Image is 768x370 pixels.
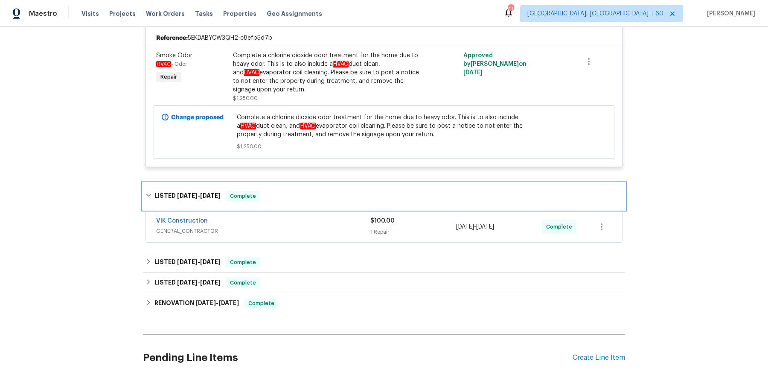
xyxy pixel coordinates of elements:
[143,273,625,293] div: LISTED [DATE]-[DATE]Complete
[177,259,221,265] span: -
[233,96,258,101] span: $1,250.00
[143,182,625,210] div: LISTED [DATE]-[DATE]Complete
[546,223,576,231] span: Complete
[456,223,494,231] span: -
[177,193,221,199] span: -
[195,11,213,17] span: Tasks
[156,227,370,235] span: GENERAL_CONTRACTOR
[177,193,198,199] span: [DATE]
[527,9,663,18] span: [GEOGRAPHIC_DATA], [GEOGRAPHIC_DATA] + 60
[156,53,192,59] span: Smoke Odor
[156,34,188,42] b: Reference:
[200,193,221,199] span: [DATE]
[200,259,221,265] span: [DATE]
[573,354,625,362] div: Create Line Item
[227,192,259,200] span: Complete
[333,61,349,68] em: HVAC
[154,257,221,267] h6: LISTED
[237,113,532,139] span: Complete a chlorine dioxide odor treatment for the home due to heavy odor. This is to also includ...
[300,123,316,129] em: HVAC
[476,224,494,230] span: [DATE]
[245,299,278,308] span: Complete
[29,9,57,18] span: Maestro
[177,279,198,285] span: [DATE]
[177,259,198,265] span: [DATE]
[218,300,239,306] span: [DATE]
[227,258,259,267] span: Complete
[508,5,514,14] div: 418
[171,115,224,120] b: Change proposed
[233,51,420,94] div: Complete a chlorine dioxide odor treatment for the home due to heavy odor. This is to also includ...
[154,278,221,288] h6: LISTED
[370,228,456,236] div: 1 Repair
[146,9,185,18] span: Work Orders
[109,9,136,18] span: Projects
[195,300,239,306] span: -
[146,30,622,46] div: 5EKDABYCW3QH2-c8efb5d7b
[244,69,259,76] em: HVAC
[463,70,483,76] span: [DATE]
[154,298,239,308] h6: RENOVATION
[157,73,180,81] span: Repair
[456,224,474,230] span: [DATE]
[156,218,208,224] a: VIK Construction
[177,279,221,285] span: -
[143,252,625,273] div: LISTED [DATE]-[DATE]Complete
[81,9,99,18] span: Visits
[156,61,171,67] em: HVAC
[227,279,259,287] span: Complete
[267,9,322,18] span: Geo Assignments
[156,62,187,67] span: - Odor
[195,300,216,306] span: [DATE]
[223,9,256,18] span: Properties
[200,279,221,285] span: [DATE]
[463,53,527,76] span: Approved by [PERSON_NAME] on
[704,9,755,18] span: [PERSON_NAME]
[370,218,395,224] span: $100.00
[237,142,532,151] span: $1,250.00
[143,293,625,314] div: RENOVATION [DATE]-[DATE]Complete
[240,123,256,129] em: HVAC
[154,191,221,201] h6: LISTED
